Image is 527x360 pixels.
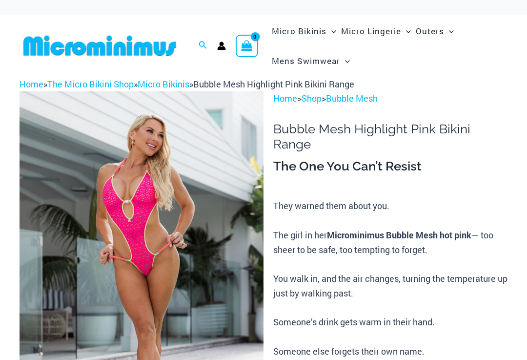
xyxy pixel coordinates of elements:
[273,92,297,104] a: Home
[273,158,507,175] h3: The One You Can’t Resist
[327,229,471,241] b: Microminimus Bubble Mesh hot pink
[413,16,456,46] a: OutersMenu ToggleMenu Toggle
[47,78,134,90] a: The Micro Bikini Shop
[273,91,507,106] p: > >
[272,19,326,43] span: Micro Bikinis
[273,122,507,152] h1: Bubble Mesh Highlight Pink Bikini Range
[339,16,413,46] a: Micro LingerieMenu ToggleMenu Toggle
[236,35,258,57] a: View Shopping Cart, empty
[444,19,454,43] span: Menu Toggle
[20,78,354,90] span: » » »
[269,46,352,76] a: Mens SwimwearMenu ToggleMenu Toggle
[401,19,411,43] span: Menu Toggle
[20,78,43,90] a: Home
[199,40,207,52] a: Search icon link
[302,92,322,104] a: Shop
[138,78,189,90] a: Micro Bikinis
[269,16,339,46] a: Micro BikinisMenu ToggleMenu Toggle
[217,42,226,50] a: Account icon link
[340,48,350,73] span: Menu Toggle
[341,19,401,43] span: Micro Lingerie
[416,19,444,43] span: Outers
[193,78,354,90] span: Bubble Mesh Highlight Pink Bikini Range
[326,19,336,43] span: Menu Toggle
[272,48,340,73] span: Mens Swimwear
[268,15,507,77] nav: Site Navigation
[20,35,180,57] img: MM SHOP LOGO FLAT
[326,92,378,104] a: Bubble Mesh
